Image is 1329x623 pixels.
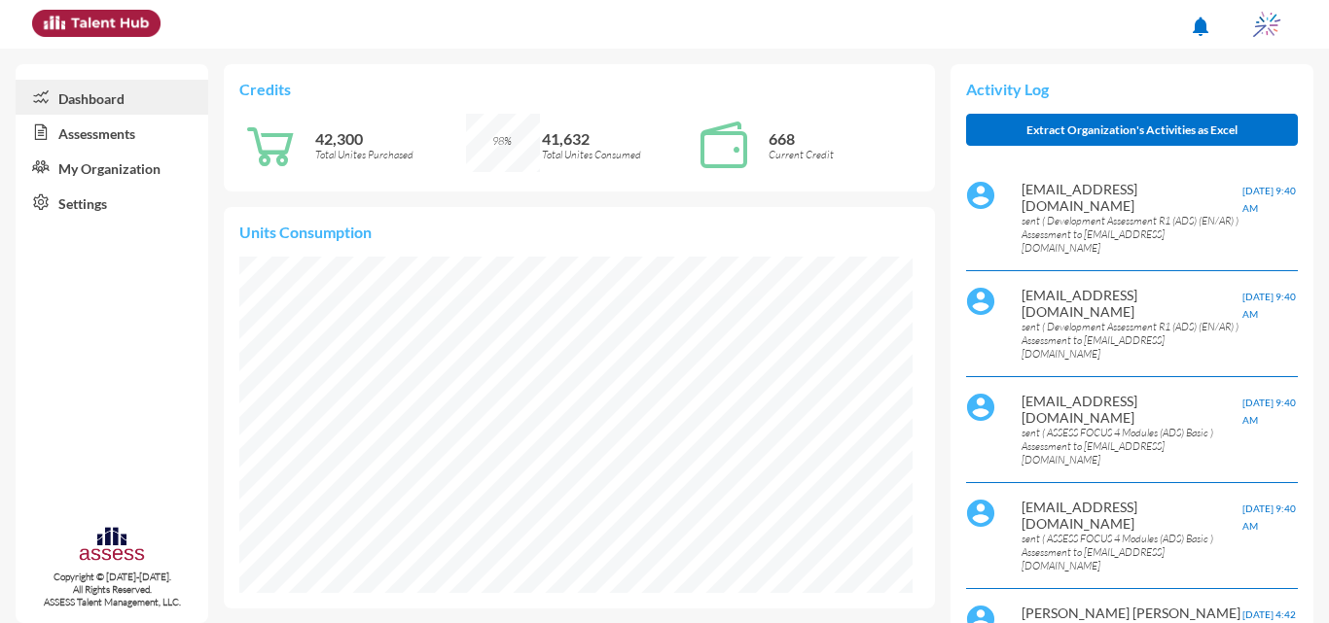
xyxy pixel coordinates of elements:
p: Credits [239,80,918,98]
a: Assessments [16,115,208,150]
span: [DATE] 9:40 AM [1242,185,1296,214]
span: 98% [492,134,512,148]
p: sent ( Development Assessment R1 (ADS) (EN/AR) ) Assessment to [EMAIL_ADDRESS][DOMAIN_NAME] [1022,214,1242,255]
p: [EMAIL_ADDRESS][DOMAIN_NAME] [1022,181,1242,214]
button: Extract Organization's Activities as Excel [966,114,1298,146]
p: [EMAIL_ADDRESS][DOMAIN_NAME] [1022,499,1242,532]
a: My Organization [16,150,208,185]
img: assesscompany-logo.png [78,525,145,567]
p: Units Consumption [239,223,918,241]
img: default%20profile%20image.svg [966,393,995,422]
p: [EMAIL_ADDRESS][DOMAIN_NAME] [1022,287,1242,320]
a: Dashboard [16,80,208,115]
a: Settings [16,185,208,220]
p: Total Unites Consumed [542,148,693,161]
p: 668 [769,129,919,148]
img: default%20profile%20image.svg [966,287,995,316]
p: 41,632 [542,129,693,148]
p: Total Unites Purchased [315,148,466,161]
p: Activity Log [966,80,1298,98]
img: default%20profile%20image.svg [966,181,995,210]
mat-icon: notifications [1189,15,1212,38]
p: 42,300 [315,129,466,148]
span: [DATE] 9:40 AM [1242,502,1296,532]
p: [PERSON_NAME] [PERSON_NAME] [1022,605,1242,621]
p: Copyright © [DATE]-[DATE]. All Rights Reserved. ASSESS Talent Management, LLC. [16,571,208,608]
p: sent ( ASSESS FOCUS 4 Modules (ADS) Basic ) Assessment to [EMAIL_ADDRESS][DOMAIN_NAME] [1022,426,1242,467]
span: [DATE] 9:40 AM [1242,291,1296,320]
p: sent ( ASSESS FOCUS 4 Modules (ADS) Basic ) Assessment to [EMAIL_ADDRESS][DOMAIN_NAME] [1022,532,1242,572]
img: default%20profile%20image.svg [966,499,995,528]
p: Current Credit [769,148,919,161]
p: sent ( Development Assessment R1 (ADS) (EN/AR) ) Assessment to [EMAIL_ADDRESS][DOMAIN_NAME] [1022,320,1242,361]
p: [EMAIL_ADDRESS][DOMAIN_NAME] [1022,393,1242,426]
span: [DATE] 9:40 AM [1242,397,1296,426]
